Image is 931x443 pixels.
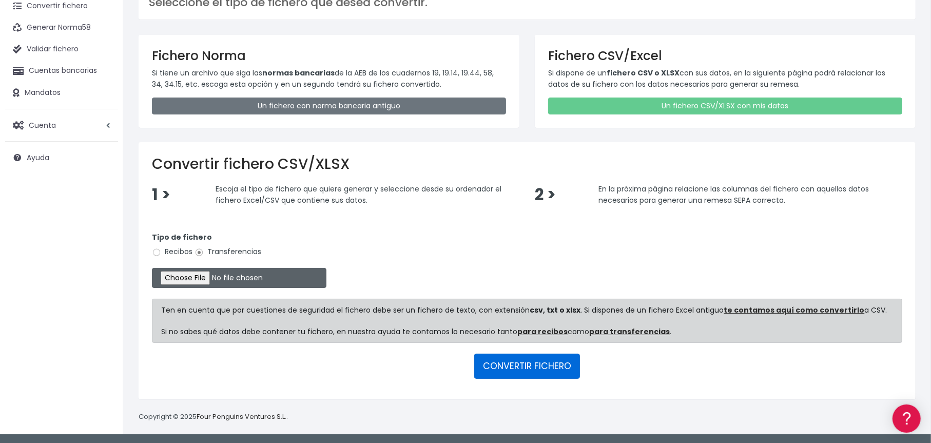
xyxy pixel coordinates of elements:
[5,60,118,82] a: Cuentas bancarias
[607,68,680,78] strong: fichero CSV o XLSX
[548,67,902,90] p: Si dispone de un con sus datos, en la siguiente página podrá relacionar los datos de su fichero c...
[548,48,902,63] h3: Fichero CSV/Excel
[10,246,195,256] div: Programadores
[474,354,580,378] button: CONVERTIR FICHERO
[724,305,865,315] a: te contamos aquí como convertirlo
[10,113,195,123] div: Convertir ficheros
[141,296,198,305] a: POWERED BY ENCHANT
[10,262,195,278] a: API
[152,98,506,114] a: Un fichero con norma bancaria antiguo
[5,114,118,136] a: Cuenta
[590,326,670,337] a: para transferencias
[10,275,195,293] button: Contáctanos
[27,152,49,163] span: Ayuda
[152,299,902,343] div: Ten en cuenta que por cuestiones de seguridad el fichero debe ser un fichero de texto, con extens...
[530,305,581,315] strong: csv, txt o xlsx
[10,220,195,236] a: General
[152,48,506,63] h3: Fichero Norma
[10,178,195,194] a: Perfiles de empresas
[152,156,902,173] h2: Convertir fichero CSV/XLSX
[152,232,212,242] strong: Tipo de fichero
[29,120,56,130] span: Cuenta
[548,98,902,114] a: Un fichero CSV/XLSX con mis datos
[195,246,261,257] label: Transferencias
[598,184,869,205] span: En la próxima página relacione las columnas del fichero con aquellos datos necesarios para genera...
[10,162,195,178] a: Videotutoriales
[5,82,118,104] a: Mandatos
[262,68,335,78] strong: normas bancarias
[152,184,170,206] span: 1 >
[5,147,118,168] a: Ayuda
[10,87,195,103] a: Información general
[152,246,192,257] label: Recibos
[216,184,501,205] span: Escoja el tipo de fichero que quiere generar y seleccione desde su ordenador el fichero Excel/CSV...
[5,17,118,38] a: Generar Norma58
[139,412,288,422] p: Copyright © 2025 .
[197,412,286,421] a: Four Penguins Ventures S.L.
[518,326,568,337] a: para recibos
[10,146,195,162] a: Problemas habituales
[5,38,118,60] a: Validar fichero
[152,67,506,90] p: Si tiene un archivo que siga las de la AEB de los cuadernos 19, 19.14, 19.44, 58, 34, 34.15, etc....
[10,130,195,146] a: Formatos
[10,204,195,214] div: Facturación
[10,71,195,81] div: Información general
[535,184,556,206] span: 2 >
